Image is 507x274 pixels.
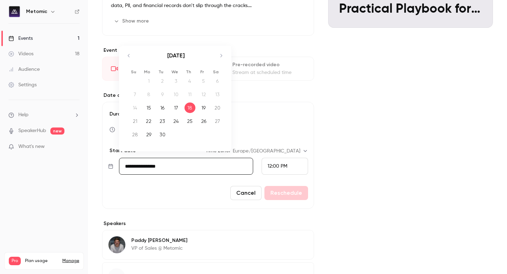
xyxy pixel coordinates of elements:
[262,158,308,175] div: From
[102,230,314,260] div: Paddy O'NeillPaddy [PERSON_NAME]VP of Sales @ Metomic
[156,114,169,128] td: Tuesday, September 23, 2025
[142,74,156,88] td: Not available. Monday, September 1, 2025
[62,258,79,264] a: Manage
[128,88,142,101] td: Not available. Sunday, September 7, 2025
[130,116,140,126] div: 21
[169,88,183,101] td: Not available. Wednesday, September 10, 2025
[119,46,231,148] div: Calendar
[18,127,46,135] a: SpeakerHub
[143,102,154,113] div: 15
[213,69,219,74] small: Sa
[209,57,314,81] div: Pre-recorded videoStream at scheduled time
[157,76,168,86] div: 2
[268,164,287,169] span: 12:00 PM
[143,76,154,86] div: 1
[157,129,168,140] div: 30
[200,69,204,74] small: Fr
[143,89,154,100] div: 8
[197,88,211,101] td: Not available. Friday, September 12, 2025
[183,101,197,114] td: Selected. Thursday, September 18, 2025
[102,47,314,54] p: Event type
[171,76,182,86] div: 3
[197,101,211,114] td: Friday, September 19, 2025
[212,89,223,100] div: 13
[119,158,253,175] input: Tue, Feb 17, 2026
[130,102,140,113] div: 14
[130,129,140,140] div: 28
[169,114,183,128] td: Wednesday, September 24, 2025
[9,6,20,17] img: Metomic
[184,76,195,86] div: 4
[183,114,197,128] td: Thursday, September 25, 2025
[171,89,182,100] div: 10
[8,50,33,57] div: Videos
[233,148,308,155] div: Europe/[GEOGRAPHIC_DATA]
[131,237,187,244] p: Paddy [PERSON_NAME]
[167,52,185,59] strong: [DATE]
[128,114,142,128] td: Sunday, September 21, 2025
[142,88,156,101] td: Not available. Monday, September 8, 2025
[18,111,29,119] span: Help
[211,114,224,128] td: Saturday, September 27, 2025
[169,101,183,114] td: Wednesday, September 17, 2025
[184,89,195,100] div: 11
[8,66,40,73] div: Audience
[211,101,224,114] td: Saturday, September 20, 2025
[171,116,182,126] div: 24
[102,57,207,81] div: LiveGo live at scheduled time
[211,88,224,101] td: Not available. Saturday, September 13, 2025
[212,116,223,126] div: 27
[50,127,64,135] span: new
[8,111,80,119] li: help-dropdown-opener
[198,116,209,126] div: 26
[71,144,80,150] iframe: Noticeable Trigger
[183,74,197,88] td: Not available. Thursday, September 4, 2025
[111,15,153,27] button: Show more
[198,102,209,113] div: 19
[157,116,168,126] div: 23
[232,69,305,76] div: Stream at scheduled time
[212,76,223,86] div: 6
[108,111,308,118] label: Duration
[130,89,140,100] div: 7
[128,101,142,114] td: Not available. Sunday, September 14, 2025
[102,220,314,227] label: Speakers
[197,114,211,128] td: Friday, September 26, 2025
[158,69,163,74] small: Tu
[171,102,182,113] div: 17
[156,74,169,88] td: Not available. Tuesday, September 2, 2025
[186,69,191,74] small: Th
[131,69,136,74] small: Su
[144,69,150,74] small: Mo
[25,258,58,264] span: Plan usage
[142,114,156,128] td: Monday, September 22, 2025
[157,89,168,100] div: 9
[184,102,195,113] div: 18
[211,74,224,88] td: Not available. Saturday, September 6, 2025
[108,236,125,253] img: Paddy O'Neill
[128,128,142,141] td: Sunday, September 28, 2025
[156,128,169,141] td: Tuesday, September 30, 2025
[131,245,187,252] p: VP of Sales @ Metomic
[198,89,209,100] div: 12
[8,81,37,88] div: Settings
[108,147,136,154] p: Start date
[143,116,154,126] div: 22
[18,143,45,150] span: What's new
[102,92,314,99] label: Date and time
[142,101,156,114] td: Monday, September 15, 2025
[156,88,169,101] td: Not available. Tuesday, September 9, 2025
[143,129,154,140] div: 29
[9,257,21,265] span: Pro
[26,8,47,15] h6: Metomic
[8,35,33,42] div: Events
[157,102,168,113] div: 16
[184,116,195,126] div: 25
[156,101,169,114] td: Tuesday, September 16, 2025
[169,74,183,88] td: Not available. Wednesday, September 3, 2025
[230,186,262,200] button: Cancel
[232,61,305,68] div: Pre-recorded video
[212,102,223,113] div: 20
[183,88,197,101] td: Not available. Thursday, September 11, 2025
[171,69,178,74] small: We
